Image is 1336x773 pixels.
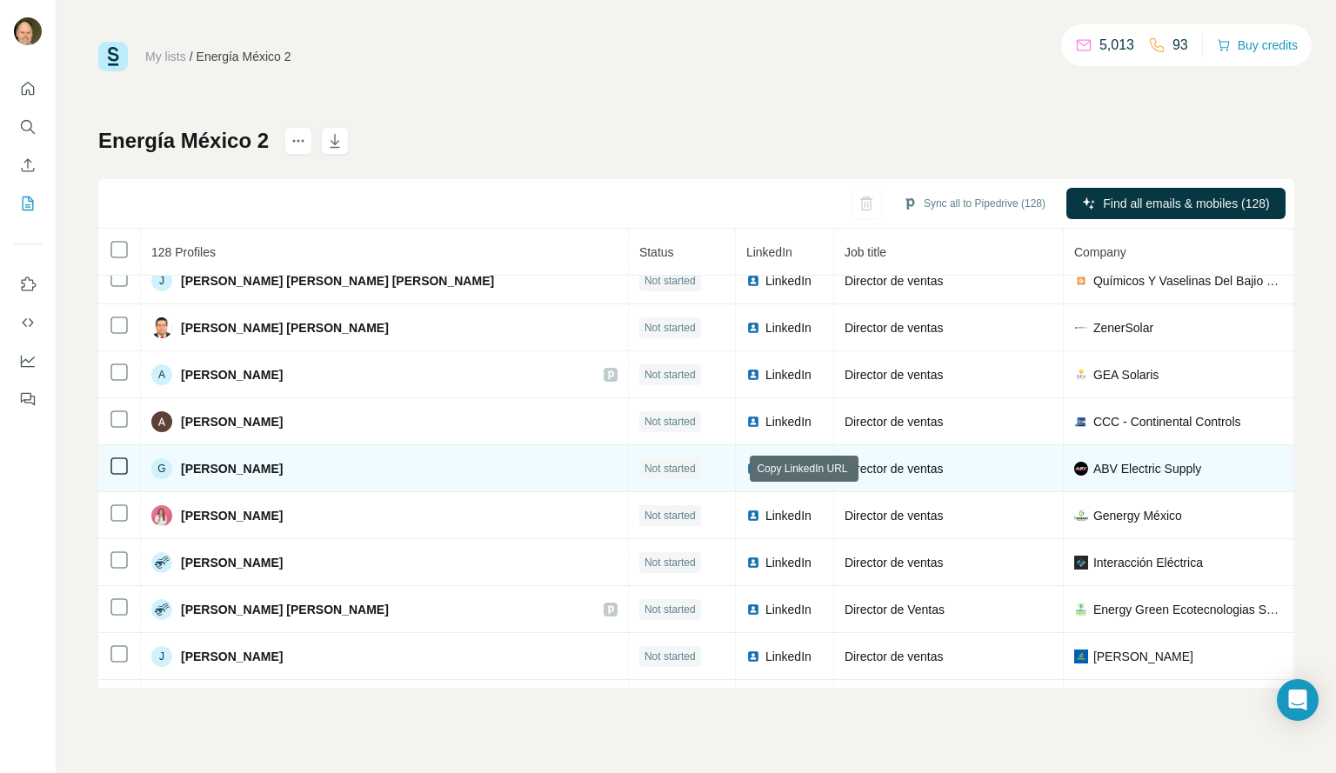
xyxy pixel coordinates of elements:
[1217,33,1298,57] button: Buy credits
[14,307,42,338] button: Use Surfe API
[845,368,944,382] span: Director de ventas
[151,552,172,573] img: Avatar
[151,411,172,432] img: Avatar
[765,601,812,618] span: LinkedIn
[181,319,389,337] span: [PERSON_NAME] [PERSON_NAME]
[1277,679,1319,721] div: Open Intercom Messenger
[746,556,760,570] img: LinkedIn logo
[1093,460,1202,477] span: ABV Electric Supply
[1074,556,1088,570] img: company-logo
[1066,188,1286,219] button: Find all emails & mobiles (128)
[197,48,291,65] div: Energía México 2
[1093,413,1241,430] span: CCC - Continental Controls
[1093,601,1282,618] span: Energy Green Ecotecnologias SA de CV
[746,415,760,429] img: LinkedIn logo
[645,320,696,336] span: Not started
[746,509,760,523] img: LinkedIn logo
[151,364,172,385] div: A
[181,366,283,383] span: [PERSON_NAME]
[1093,366,1159,383] span: GEA Solaris
[765,507,812,524] span: LinkedIn
[746,321,760,335] img: LinkedIn logo
[1074,462,1088,476] img: company-logo
[645,508,696,523] span: Not started
[151,458,172,479] div: G
[1172,35,1188,56] p: 93
[181,507,283,524] span: [PERSON_NAME]
[14,111,42,143] button: Search
[14,17,42,45] img: Avatar
[845,321,944,335] span: Director de ventas
[845,509,944,523] span: Director de ventas
[181,601,389,618] span: [PERSON_NAME] [PERSON_NAME]
[1093,319,1153,337] span: ZenerSolar
[1074,274,1088,288] img: company-logo
[1103,195,1269,212] span: Find all emails & mobiles (128)
[845,556,944,570] span: Director de ventas
[765,413,812,430] span: LinkedIn
[1093,648,1193,665] span: [PERSON_NAME]
[181,648,283,665] span: [PERSON_NAME]
[14,345,42,377] button: Dashboard
[645,273,696,289] span: Not started
[845,603,945,616] span: Director de Ventas
[645,555,696,570] span: Not started
[1074,415,1088,429] img: company-logo
[181,460,283,477] span: [PERSON_NAME]
[845,245,886,259] span: Job title
[1093,272,1282,290] span: Químicos Y Vaselinas Del Bajio S.A. De C.V.
[645,602,696,617] span: Not started
[14,269,42,300] button: Use Surfe on LinkedIn
[645,649,696,664] span: Not started
[1093,554,1203,571] span: Interacción Eléctrica
[1074,650,1088,663] img: company-logo
[645,367,696,383] span: Not started
[181,413,283,430] span: [PERSON_NAME]
[845,415,944,429] span: Director de ventas
[145,50,186,63] a: My lists
[639,245,674,259] span: Status
[746,650,760,663] img: LinkedIn logo
[1093,507,1182,524] span: Genergy México
[746,603,760,616] img: LinkedIn logo
[765,460,804,477] span: LinkedIn
[181,272,494,290] span: [PERSON_NAME] [PERSON_NAME] [PERSON_NAME]
[645,414,696,430] span: Not started
[746,462,760,476] img: LinkedIn logo
[746,274,760,288] img: LinkedIn logo
[765,319,812,337] span: LinkedIn
[14,150,42,181] button: Enrich CSV
[1074,509,1088,523] img: company-logo
[1074,368,1088,382] img: company-logo
[190,48,193,65] li: /
[1074,603,1088,616] img: company-logo
[151,505,172,526] img: Avatar
[1099,35,1134,56] p: 5,013
[845,274,944,288] span: Director de ventas
[151,270,172,291] div: J
[151,646,172,667] div: J
[845,462,944,476] span: Director de ventas
[14,383,42,415] button: Feedback
[151,599,172,620] img: Avatar
[151,245,216,259] span: 128 Profiles
[98,127,269,155] h1: Energía México 2
[765,272,812,290] span: LinkedIn
[284,127,312,155] button: actions
[891,190,1058,217] button: Sync all to Pipedrive (128)
[98,42,128,71] img: Surfe Logo
[765,366,812,383] span: LinkedIn
[14,73,42,104] button: Quick start
[746,368,760,382] img: LinkedIn logo
[765,648,812,665] span: LinkedIn
[151,317,172,338] img: Avatar
[181,554,283,571] span: [PERSON_NAME]
[1074,245,1126,259] span: Company
[765,554,812,571] span: LinkedIn
[1074,321,1088,335] img: company-logo
[645,461,696,476] span: Not started
[746,245,792,259] span: LinkedIn
[14,188,42,219] button: My lists
[845,650,944,663] span: Director de ventas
